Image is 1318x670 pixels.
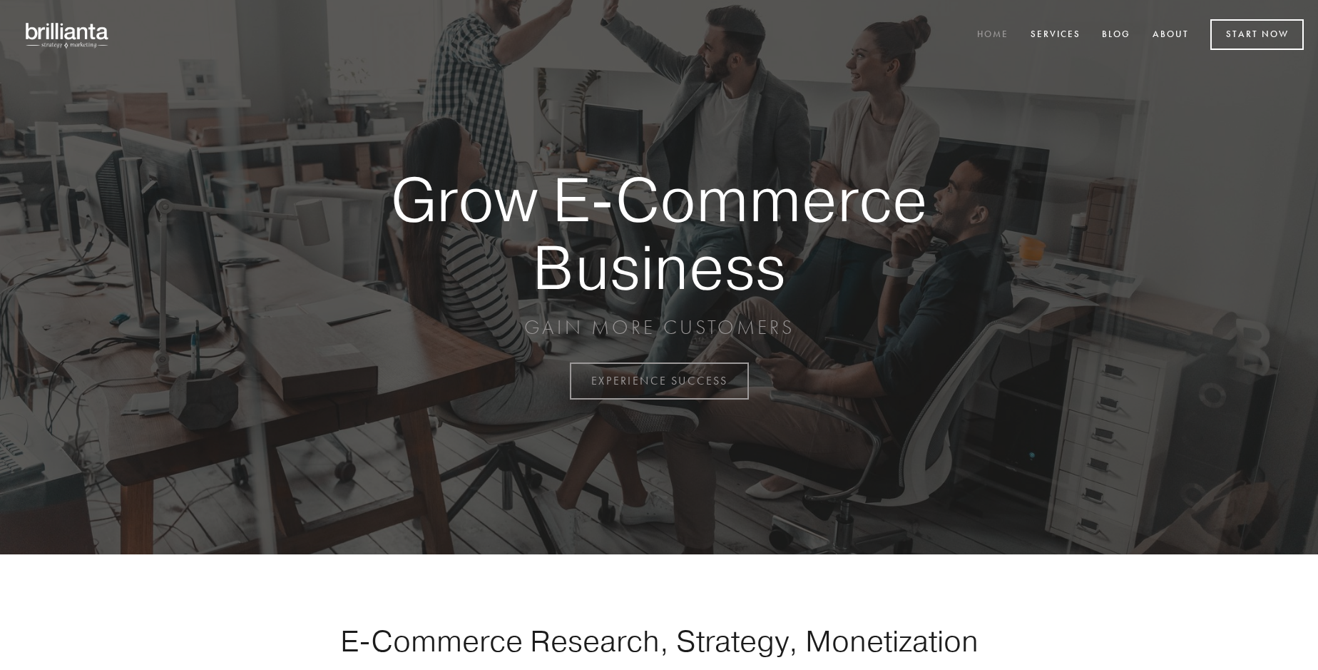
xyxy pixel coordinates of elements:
strong: Grow E-Commerce Business [341,166,977,300]
a: Services [1021,24,1090,47]
a: About [1143,24,1198,47]
a: Start Now [1210,19,1304,50]
a: EXPERIENCE SUCCESS [570,362,749,400]
h1: E-Commerce Research, Strategy, Monetization [295,623,1023,659]
p: GAIN MORE CUSTOMERS [341,315,977,340]
a: Blog [1093,24,1140,47]
a: Home [968,24,1018,47]
img: brillianta - research, strategy, marketing [14,14,121,56]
